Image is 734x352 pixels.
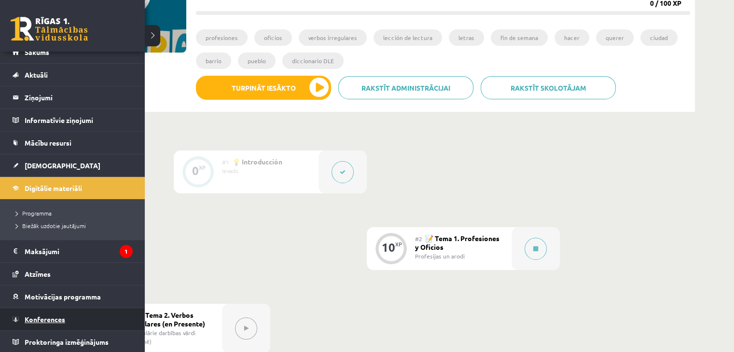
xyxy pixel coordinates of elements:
[25,86,133,108] legend: Ziņojumi
[299,29,367,46] li: verbos irregulares
[25,184,82,192] span: Digitālie materiāli
[338,76,473,99] a: Rakstīt administrācijai
[415,235,422,243] span: #2
[13,41,133,63] a: Sākums
[13,240,133,262] a: Maksājumi1
[11,17,88,41] a: Rīgas 1. Tālmācības vidusskola
[13,285,133,308] a: Motivācijas programma
[25,270,51,278] span: Atzīmes
[232,157,282,166] span: 💡 Introducción
[382,243,395,252] div: 10
[25,161,100,170] span: [DEMOGRAPHIC_DATA]
[12,222,86,230] span: Biežāk uzdotie jautājumi
[25,48,49,56] span: Sākums
[13,154,133,176] a: [DEMOGRAPHIC_DATA]
[25,338,109,346] span: Proktoringa izmēģinājums
[196,53,231,69] li: barrio
[491,29,548,46] li: fin de semana
[125,311,205,328] span: 📝 Tema 2. Verbos Irregulares (en Presente)
[554,29,589,46] li: hacer
[415,234,499,251] span: 📝 Tema 1. Profesiones y Oficios
[13,177,133,199] a: Digitālie materiāli
[282,53,344,69] li: diccionario DLE
[238,53,276,69] li: pueblo
[222,166,311,175] div: Ievads
[199,165,206,170] div: XP
[395,242,402,247] div: XP
[13,308,133,330] a: Konferences
[25,292,101,301] span: Motivācijas programma
[12,221,135,230] a: Biežāk uzdotie jautājumi
[196,29,248,46] li: profesiones
[25,315,65,324] span: Konferences
[13,109,133,131] a: Informatīvie ziņojumi
[25,109,133,131] legend: Informatīvie ziņojumi
[481,76,616,99] a: Rakstīt skolotājam
[12,209,52,217] span: Programma
[13,132,133,154] a: Mācību resursi
[222,158,229,166] span: #1
[13,64,133,86] a: Aktuāli
[192,166,199,175] div: 0
[415,252,504,260] div: Profesijas un arodi
[120,245,133,258] i: 1
[449,29,484,46] li: letras
[12,209,135,217] a: Programma
[25,240,133,262] legend: Maksājumi
[640,29,678,46] li: ciudad
[374,29,442,46] li: lección de lectura
[196,76,331,100] button: Turpināt iesākto
[25,70,48,79] span: Aktuāli
[125,328,215,346] div: Neregulārie darbības vārdi (tagadnē)
[254,29,292,46] li: oficios
[25,138,71,147] span: Mācību resursi
[13,86,133,108] a: Ziņojumi
[13,263,133,285] a: Atzīmes
[596,29,634,46] li: querer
